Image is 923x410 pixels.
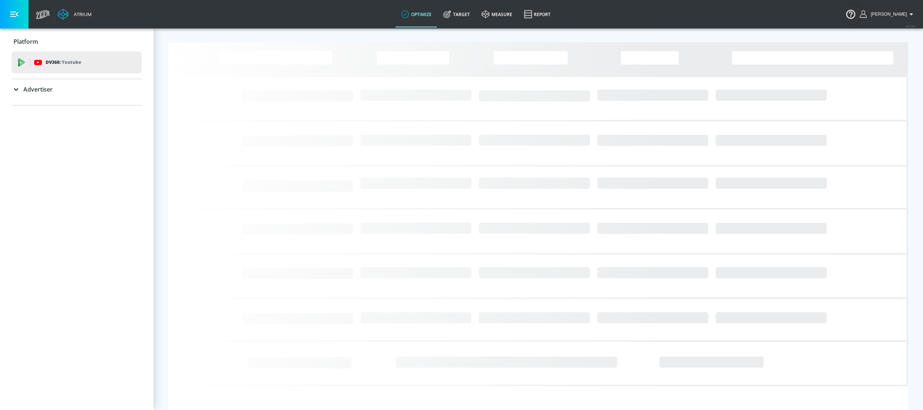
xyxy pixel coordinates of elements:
span: v 4.24.0 [905,24,916,28]
p: Youtube [62,58,81,66]
a: Target [437,1,476,27]
button: Open Resource Center [840,4,861,24]
a: Atrium [58,9,92,20]
p: Platform [14,38,38,46]
a: optimize [395,1,437,27]
span: login as: samantha.yip@zefr.com [868,12,907,17]
button: [PERSON_NAME] [860,10,916,19]
div: Advertiser [12,79,142,100]
p: Advertiser [23,85,53,93]
div: Platform [12,31,142,52]
a: Report [518,1,556,27]
div: DV360: Youtube [12,51,142,73]
a: measure [476,1,518,27]
p: DV360: [46,58,81,66]
div: Atrium [71,11,92,18]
